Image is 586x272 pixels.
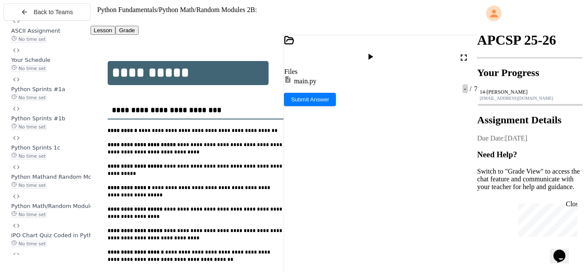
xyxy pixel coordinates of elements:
div: My Account [477,3,583,23]
span: Python Sprints #1a [11,86,65,92]
span: No time set [11,65,46,72]
div: Chat with us now!Close [3,3,59,55]
h2: Assignment Details [477,114,583,126]
span: Due Date: [477,134,505,142]
span: No time set [11,95,46,101]
span: / [157,6,159,13]
p: Switch to "Grade View" to access the chat feature and communicate with your teacher for help and ... [477,168,583,191]
span: [DATE] [505,134,528,142]
span: Python Math/Random Modules 2B: [11,203,107,209]
span: No time set [11,182,46,189]
h2: Your Progress [477,67,583,79]
iframe: chat widget [515,200,577,237]
span: Python Sprints #1b [11,115,65,122]
span: 7 [472,85,477,92]
div: 14-[PERSON_NAME] [480,89,580,95]
span: Python Math/Random Modules 2B: [159,6,257,13]
div: [EMAIL_ADDRESS][DOMAIN_NAME] [480,96,580,101]
span: Your Schedule [11,57,51,63]
h1: APCSP 25-26 [477,32,583,48]
iframe: chat widget [550,238,577,263]
span: No time set [11,153,46,159]
button: Back to Teams [3,3,91,21]
span: Python Fundamentals [97,6,157,13]
span: Back to Teams [33,9,73,15]
div: Files [284,68,316,76]
h3: Need Help? [477,150,583,159]
span: / [470,85,471,92]
span: - [462,84,468,93]
div: main.py [294,77,316,85]
span: No time set [11,211,46,218]
button: Grade [115,26,138,35]
span: ASCII Assignment [11,28,60,34]
span: No time set [11,124,46,130]
span: No time set [11,36,46,43]
span: No time set [11,241,46,247]
span: Submit Answer [291,96,329,103]
button: Lesson [91,26,116,35]
span: Python Sprints 1c [11,144,60,151]
button: Submit Answer [284,93,336,106]
span: IPO Chart Quiz Coded in Python [11,232,100,238]
span: Python Mathand Random Module 2A [11,174,113,180]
